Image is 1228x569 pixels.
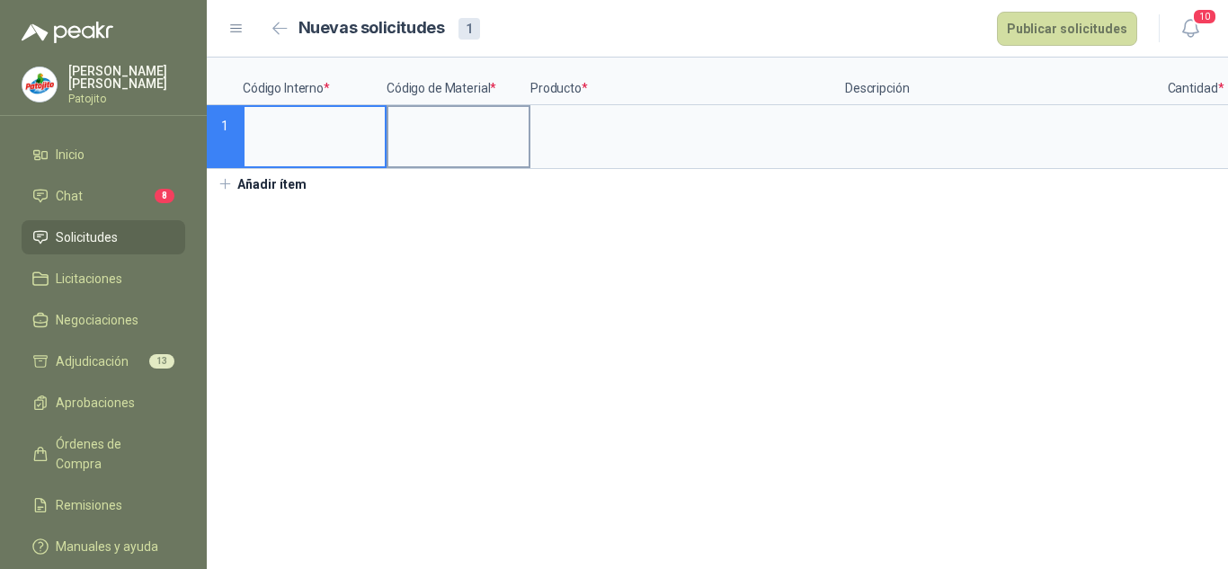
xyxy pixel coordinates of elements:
a: Negociaciones [22,303,185,337]
img: Company Logo [22,67,57,102]
button: Añadir ítem [207,169,317,200]
p: Código Interno [243,58,387,105]
a: Inicio [22,138,185,172]
span: Inicio [56,145,85,164]
p: Descripción [845,58,1160,105]
a: Licitaciones [22,262,185,296]
h2: Nuevas solicitudes [298,15,445,41]
a: Manuales y ayuda [22,529,185,564]
p: 1 [207,105,243,169]
a: Órdenes de Compra [22,427,185,481]
p: Patojito [68,93,185,104]
button: Publicar solicitudes [997,12,1137,46]
span: Remisiones [56,495,122,515]
span: Órdenes de Compra [56,434,168,474]
span: Licitaciones [56,269,122,289]
span: 8 [155,189,174,203]
p: [PERSON_NAME] [PERSON_NAME] [68,65,185,90]
a: Chat8 [22,179,185,213]
span: Aprobaciones [56,393,135,413]
span: Solicitudes [56,227,118,247]
a: Aprobaciones [22,386,185,420]
span: 10 [1192,8,1217,25]
span: Manuales y ayuda [56,537,158,556]
button: 10 [1174,13,1206,45]
a: Solicitudes [22,220,185,254]
p: Código de Material [387,58,530,105]
span: 13 [149,354,174,369]
img: Logo peakr [22,22,113,43]
div: 1 [458,18,480,40]
a: Remisiones [22,488,185,522]
p: Producto [530,58,845,105]
span: Negociaciones [56,310,138,330]
span: Adjudicación [56,351,129,371]
span: Chat [56,186,83,206]
a: Adjudicación13 [22,344,185,378]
